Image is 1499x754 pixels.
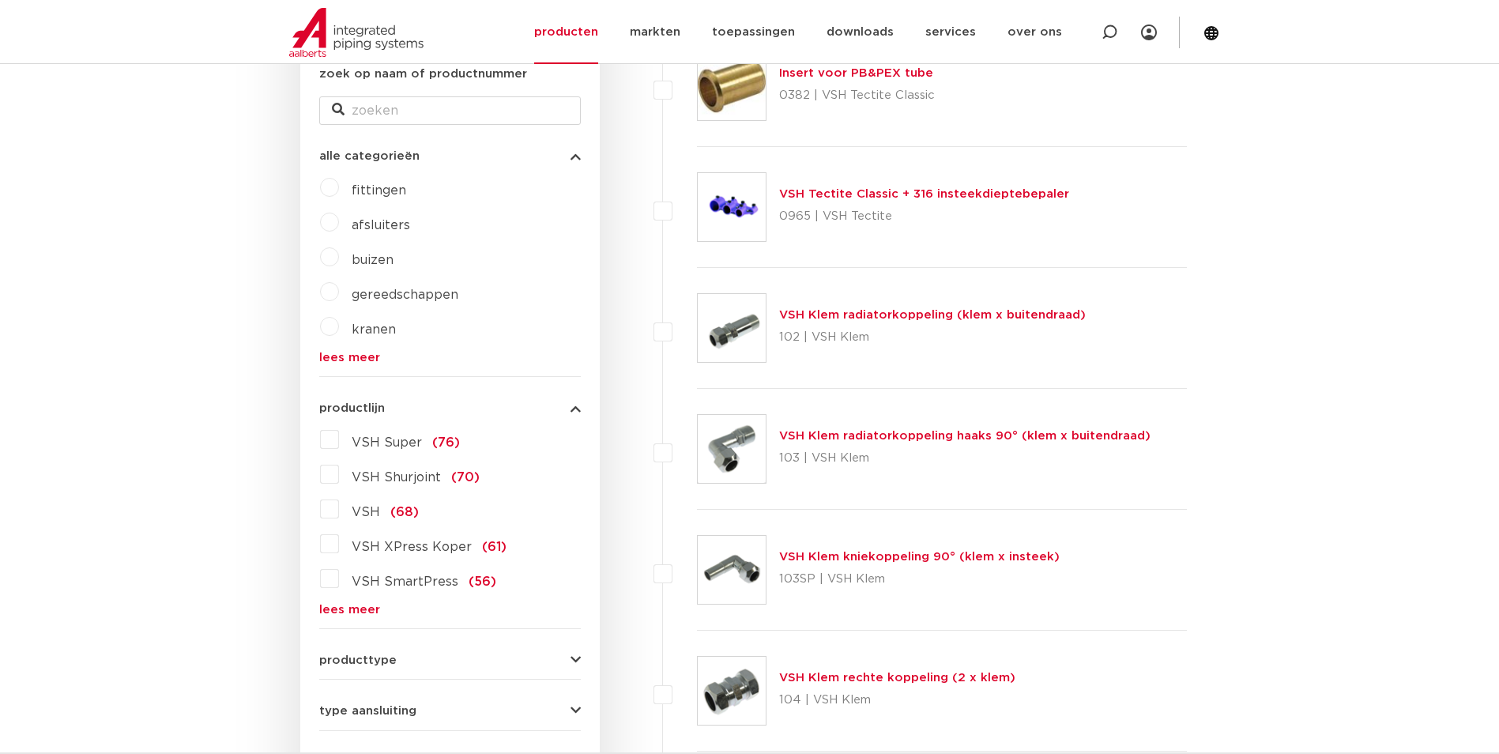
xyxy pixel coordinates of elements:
[469,575,496,588] span: (56)
[698,52,766,120] img: Thumbnail for Insert voor PB&PEX tube
[319,150,420,162] span: alle categorieën
[451,471,480,484] span: (70)
[779,83,935,108] p: 0382 | VSH Tectite Classic
[779,325,1086,350] p: 102 | VSH Klem
[779,567,1060,592] p: 103SP | VSH Klem
[319,654,581,666] button: producttype
[779,204,1069,229] p: 0965 | VSH Tectite
[698,294,766,362] img: Thumbnail for VSH Klem radiatorkoppeling (klem x buitendraad)
[698,536,766,604] img: Thumbnail for VSH Klem kniekoppeling 90° (klem x insteek)
[698,415,766,483] img: Thumbnail for VSH Klem radiatorkoppeling haaks 90° (klem x buitendraad)
[779,188,1069,200] a: VSH Tectite Classic + 316 insteekdieptebepaler
[319,705,416,717] span: type aansluiting
[779,430,1151,442] a: VSH Klem radiatorkoppeling haaks 90° (klem x buitendraad)
[319,705,581,717] button: type aansluiting
[352,323,396,336] a: kranen
[319,654,397,666] span: producttype
[352,506,380,518] span: VSH
[779,309,1086,321] a: VSH Klem radiatorkoppeling (klem x buitendraad)
[698,657,766,725] img: Thumbnail for VSH Klem rechte koppeling (2 x klem)
[352,575,458,588] span: VSH SmartPress
[482,541,507,553] span: (61)
[432,436,460,449] span: (76)
[319,150,581,162] button: alle categorieën
[779,67,933,79] a: Insert voor PB&PEX tube
[352,436,422,449] span: VSH Super
[319,352,581,364] a: lees meer
[319,604,581,616] a: lees meer
[319,402,581,414] button: productlijn
[779,688,1015,713] p: 104 | VSH Klem
[352,184,406,197] a: fittingen
[779,446,1151,471] p: 103 | VSH Klem
[319,65,527,84] label: zoek op naam of productnummer
[779,551,1060,563] a: VSH Klem kniekoppeling 90° (klem x insteek)
[319,96,581,125] input: zoeken
[390,506,419,518] span: (68)
[352,471,441,484] span: VSH Shurjoint
[352,254,394,266] a: buizen
[352,219,410,232] a: afsluiters
[319,402,385,414] span: productlijn
[779,672,1015,684] a: VSH Klem rechte koppeling (2 x klem)
[698,173,766,241] img: Thumbnail for VSH Tectite Classic + 316 insteekdieptebepaler
[352,541,472,553] span: VSH XPress Koper
[352,288,458,301] a: gereedschappen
